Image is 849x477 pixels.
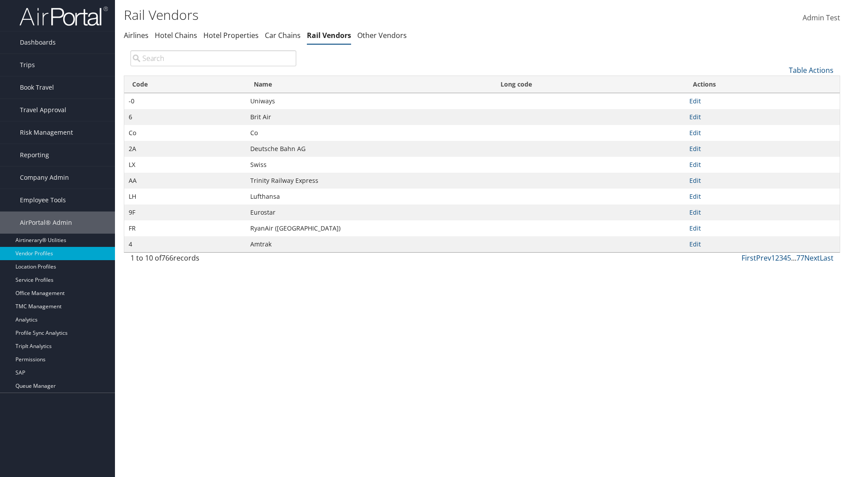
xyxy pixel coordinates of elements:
td: FR [124,220,246,236]
span: AirPortal® Admin [20,212,72,234]
h1: Rail Vendors [124,6,601,24]
th: Long code: activate to sort column descending [493,76,685,93]
td: Eurostar [246,204,493,220]
a: Edit [689,160,701,169]
span: Company Admin [20,167,69,189]
a: 4 [783,253,787,263]
img: airportal-logo.png [19,6,108,26]
td: Lufthansa [246,189,493,204]
a: 1 [771,253,775,263]
td: 2A [124,141,246,157]
a: Car Chains [265,30,301,40]
span: Admin Test [803,13,840,23]
a: 3 [779,253,783,263]
td: LX [124,157,246,173]
td: 9F [124,204,246,220]
td: LH [124,189,246,204]
td: Brit Air [246,109,493,125]
span: Book Travel [20,76,54,98]
a: Rail Vendors [307,30,351,40]
td: RyanAir ([GEOGRAPHIC_DATA]) [246,220,493,236]
span: Trips [20,54,35,76]
a: Table Actions [789,65,834,75]
span: … [791,253,796,263]
a: Hotel Properties [203,30,259,40]
td: Trinity Railway Express [246,173,493,189]
input: Search [130,50,296,66]
a: Admin Test [803,4,840,32]
a: Next [804,253,820,263]
a: Edit [689,129,701,137]
a: Edit [689,176,701,185]
span: Employee Tools [20,189,66,211]
a: First [742,253,756,263]
a: Hotel Chains [155,30,197,40]
span: Dashboards [20,31,56,53]
th: Code: activate to sort column ascending [124,76,246,93]
a: Airlines [124,30,149,40]
span: Reporting [20,144,49,166]
a: Edit [689,144,701,153]
a: Prev [756,253,771,263]
div: 1 to 10 of records [130,253,296,268]
a: Other Vendors [357,30,407,40]
td: Deutsche Bahn AG [246,141,493,157]
a: 77 [796,253,804,263]
span: Travel Approval [20,99,66,121]
a: 2 [775,253,779,263]
span: Risk Management [20,121,73,144]
td: 6 [124,109,246,125]
a: Edit [689,97,701,105]
td: Co [246,125,493,141]
a: Last [820,253,834,263]
a: 5 [787,253,791,263]
a: Edit [689,192,701,201]
td: Co [124,125,246,141]
a: Edit [689,113,701,121]
a: Edit [689,240,701,248]
td: AA [124,173,246,189]
th: Name: activate to sort column ascending [246,76,493,93]
td: Uniways [246,93,493,109]
td: Amtrak [246,236,493,252]
a: Edit [689,208,701,216]
td: 4 [124,236,246,252]
th: Actions [685,76,840,93]
a: Edit [689,224,701,232]
span: 766 [161,253,173,263]
td: Swiss [246,157,493,173]
td: -0 [124,93,246,109]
